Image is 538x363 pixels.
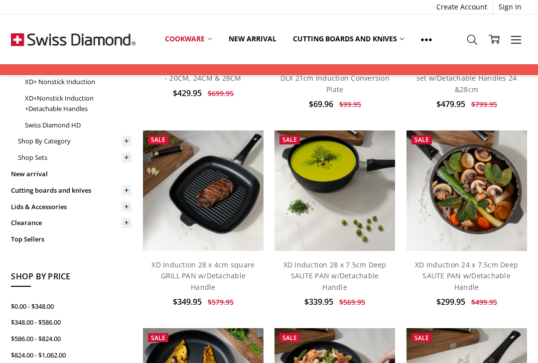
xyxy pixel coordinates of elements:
img: XD Induction 28 x 7.5cm Deep SAUTE PAN w/Detachable Handle [274,130,395,251]
a: New arrival [220,28,284,50]
a: Swiss Diamond Premium Steel DLX 21cm Induction Conversion Plate [280,62,390,94]
a: Cookware [156,28,220,50]
a: XD+Nonstick Induction +Detachable Handles [25,90,132,117]
a: Show All [412,28,440,50]
a: XD Induction 28 x 7.5cm Deep SAUTE PAN w/Detachable Handle [283,260,387,292]
span: Sale [414,135,429,144]
a: XD Induction 2 piece FRY PAN set w/Detachable Handles 24 &28cm [415,62,518,94]
img: Free Shipping On Every Order [11,14,135,64]
span: Sale [282,135,297,144]
span: $499.95 [471,297,497,307]
span: $299.95 [436,296,465,307]
span: Sale [151,334,165,342]
img: XD Induction 24 x 7.5cm Deep SAUTE PAN w/Detachable Handle [406,130,527,251]
a: Cutting boards and knives [284,28,412,50]
span: $569.95 [339,297,365,307]
a: New arrival [11,166,132,182]
a: Shop Sets [18,149,132,166]
a: Cutting boards and knives [11,182,132,199]
a: Lids & Accessories [11,199,132,215]
span: $99.95 [339,100,361,109]
a: Swiss Diamond HD [25,117,132,133]
a: XD Induction 24 x 7.5cm Deep SAUTE PAN w/Detachable Handle [415,260,518,292]
a: XD+ Nonstick Induction [25,74,132,90]
span: $69.96 [309,99,333,110]
a: Shop By Category [18,133,132,149]
a: $0.00 - $348.00 [11,298,132,315]
span: $699.95 [208,89,234,98]
a: $586.00 - $824.00 [11,331,132,347]
span: $339.95 [304,296,333,307]
span: Sale [414,334,429,342]
a: XD Induction 28 x 4cm square GRILL PAN w/Detachable Handle [151,260,255,292]
h5: Shop By Price [11,270,132,287]
a: $348.00 - $586.00 [11,314,132,331]
span: $349.95 [173,296,202,307]
a: Top Sellers [11,231,132,247]
span: $799.95 [471,100,497,109]
span: $429.95 [173,88,202,99]
span: $579.95 [208,297,234,307]
img: XD Induction 28 x 4cm square GRILL PAN w/Detachable Handle [143,130,264,251]
span: Sale [282,334,297,342]
span: Sale [151,135,165,144]
span: $479.95 [436,99,465,110]
a: Clearance [11,215,132,231]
